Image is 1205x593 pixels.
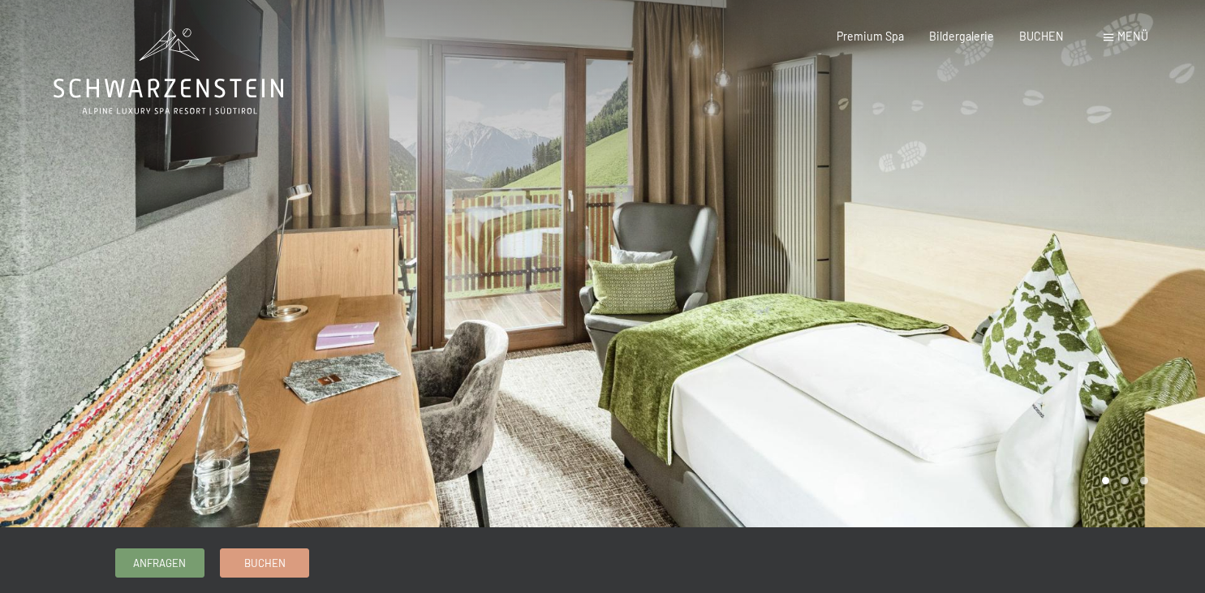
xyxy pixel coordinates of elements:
[244,556,286,570] span: Buchen
[837,29,904,43] a: Premium Spa
[1117,29,1148,43] span: Menü
[929,29,994,43] a: Bildergalerie
[116,549,204,576] a: Anfragen
[221,549,308,576] a: Buchen
[133,556,186,570] span: Anfragen
[1019,29,1064,43] a: BUCHEN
